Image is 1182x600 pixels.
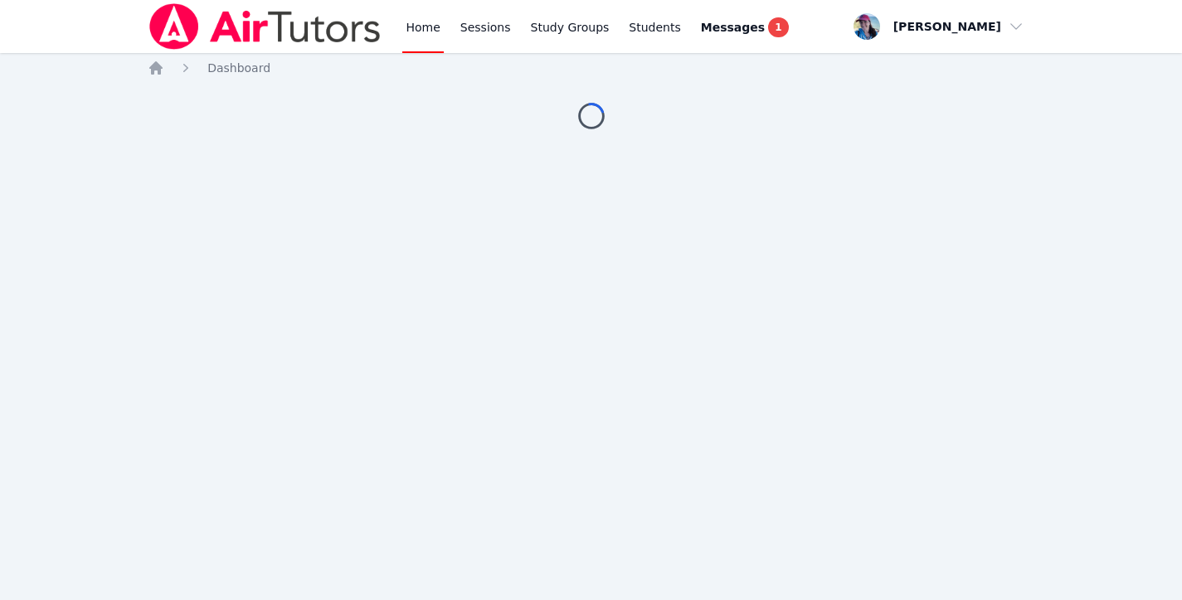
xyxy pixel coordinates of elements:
[701,19,765,36] span: Messages
[148,3,382,50] img: Air Tutors
[148,60,1034,76] nav: Breadcrumb
[207,60,270,76] a: Dashboard
[207,61,270,75] span: Dashboard
[768,17,788,37] span: 1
